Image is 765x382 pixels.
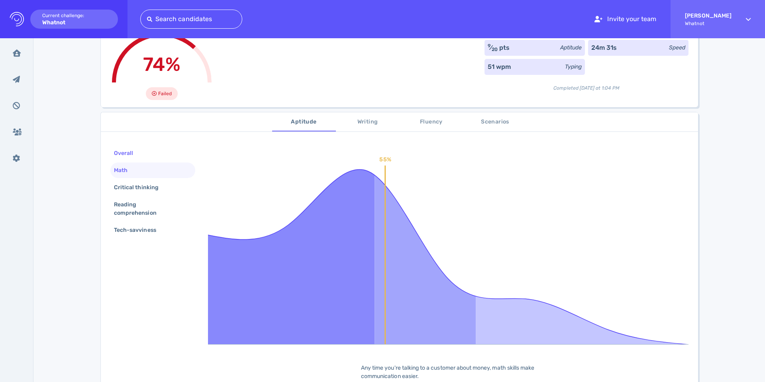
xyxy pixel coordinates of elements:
[349,364,548,380] div: Any time you're talking to a customer about money, math skills make communication easier.
[484,78,688,92] div: Completed [DATE] at 1:04 PM
[591,43,617,53] div: 24m 31s
[112,199,187,219] div: Reading comprehension
[488,62,511,72] div: 51 wpm
[468,117,522,127] span: Scenarios
[685,21,732,26] span: Whatnot
[158,89,172,98] span: Failed
[488,43,490,49] sup: 9
[488,43,510,53] div: ⁄ pts
[112,182,168,193] div: Critical thinking
[565,63,582,71] div: Typing
[112,224,166,236] div: Tech-savviness
[404,117,459,127] span: Fluency
[492,47,498,52] sub: 20
[143,53,180,76] span: 74%
[341,117,395,127] span: Writing
[685,12,732,19] strong: [PERSON_NAME]
[669,43,685,52] div: Speed
[277,117,331,127] span: Aptitude
[112,165,137,176] div: Math
[379,156,391,163] text: 55%
[112,147,143,159] div: Overall
[560,43,582,52] div: Aptitude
